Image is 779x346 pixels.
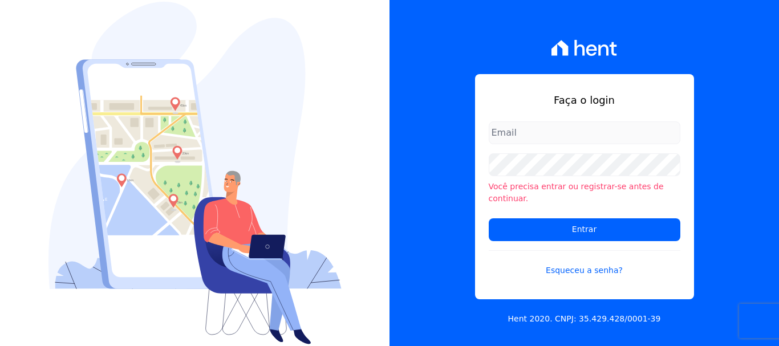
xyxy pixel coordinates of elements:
[489,92,680,108] h1: Faça o login
[489,121,680,144] input: Email
[489,181,680,205] li: Você precisa entrar ou registrar-se antes de continuar.
[489,250,680,276] a: Esqueceu a senha?
[48,2,342,344] img: Login
[508,313,661,325] p: Hent 2020. CNPJ: 35.429.428/0001-39
[489,218,680,241] input: Entrar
